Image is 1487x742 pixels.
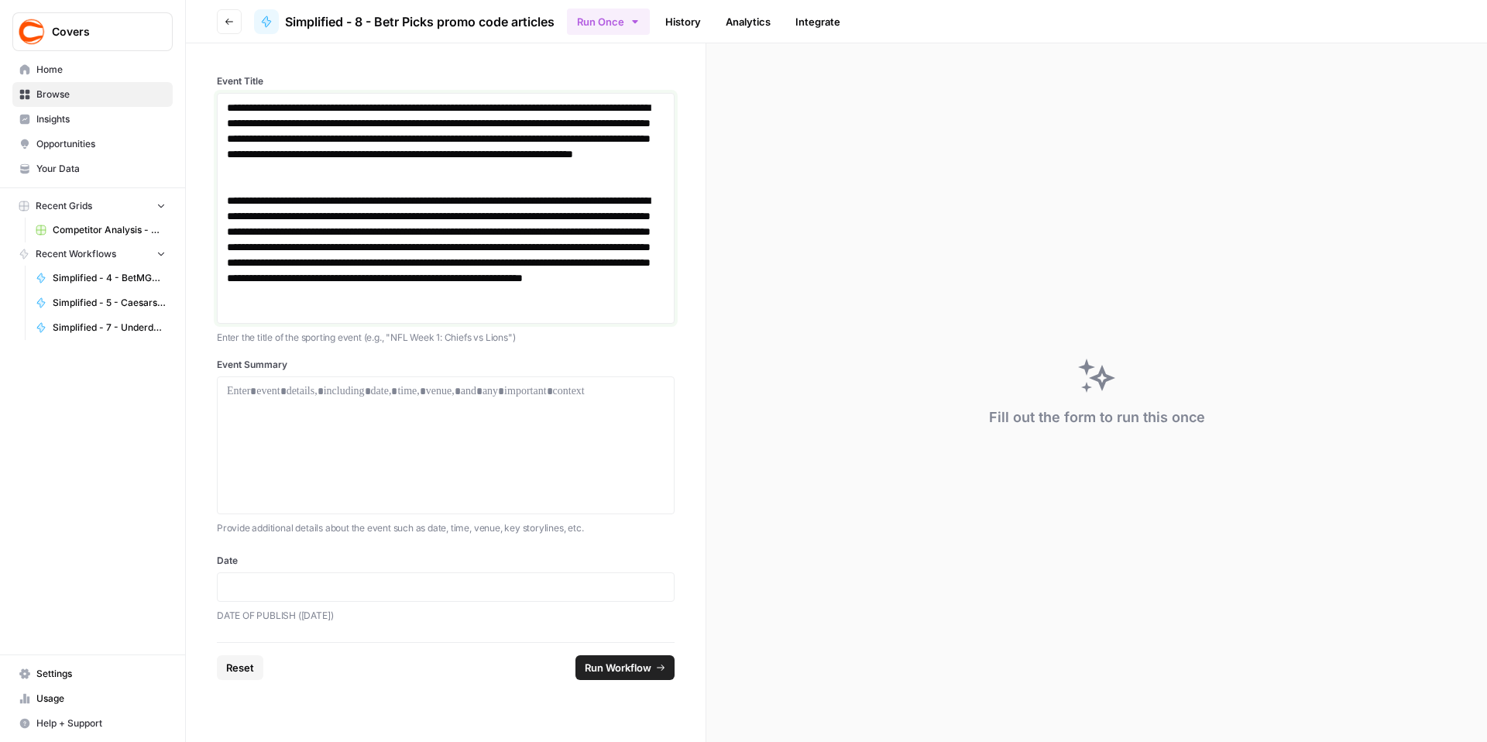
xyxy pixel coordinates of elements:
button: Workspace: Covers [12,12,173,51]
span: Simplified - 7 - Underdog Fantasy promo code articles [53,321,166,335]
a: Your Data [12,156,173,181]
span: Simplified - 4 - BetMGM bonus code articles [53,271,166,285]
a: Usage [12,686,173,711]
div: Fill out the form to run this once [989,407,1205,428]
span: Opportunities [36,137,166,151]
span: Reset [226,660,254,675]
button: Recent Grids [12,194,173,218]
a: Simplified - 4 - BetMGM bonus code articles [29,266,173,290]
span: Settings [36,667,166,681]
a: Settings [12,661,173,686]
span: Covers [52,24,146,40]
a: Opportunities [12,132,173,156]
a: Simplified - 7 - Underdog Fantasy promo code articles [29,315,173,340]
span: Recent Grids [36,199,92,213]
label: Date [217,554,675,568]
button: Help + Support [12,711,173,736]
a: Insights [12,107,173,132]
span: Browse [36,88,166,101]
span: Simplified - 5 - Caesars Sportsbook promo code articles [53,296,166,310]
label: Event Summary [217,358,675,372]
p: Provide additional details about the event such as date, time, venue, key storylines, etc. [217,520,675,536]
button: Reset [217,655,263,680]
p: DATE OF PUBLISH ([DATE]) [217,608,675,623]
a: Simplified - 5 - Caesars Sportsbook promo code articles [29,290,173,315]
span: Competitor Analysis - URL Specific Grid [53,223,166,237]
span: Simplified - 8 - Betr Picks promo code articles [285,12,555,31]
button: Recent Workflows [12,242,173,266]
button: Run Workflow [575,655,675,680]
a: Browse [12,82,173,107]
a: History [656,9,710,34]
span: Run Workflow [585,660,651,675]
span: Recent Workflows [36,247,116,261]
a: Integrate [786,9,850,34]
p: Enter the title of the sporting event (e.g., "NFL Week 1: Chiefs vs Lions") [217,330,675,345]
span: Your Data [36,162,166,176]
a: Competitor Analysis - URL Specific Grid [29,218,173,242]
span: Usage [36,692,166,706]
a: Home [12,57,173,82]
a: Simplified - 8 - Betr Picks promo code articles [254,9,555,34]
button: Run Once [567,9,650,35]
span: Help + Support [36,716,166,730]
label: Event Title [217,74,675,88]
img: Covers Logo [18,18,46,46]
span: Home [36,63,166,77]
a: Analytics [716,9,780,34]
span: Insights [36,112,166,126]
